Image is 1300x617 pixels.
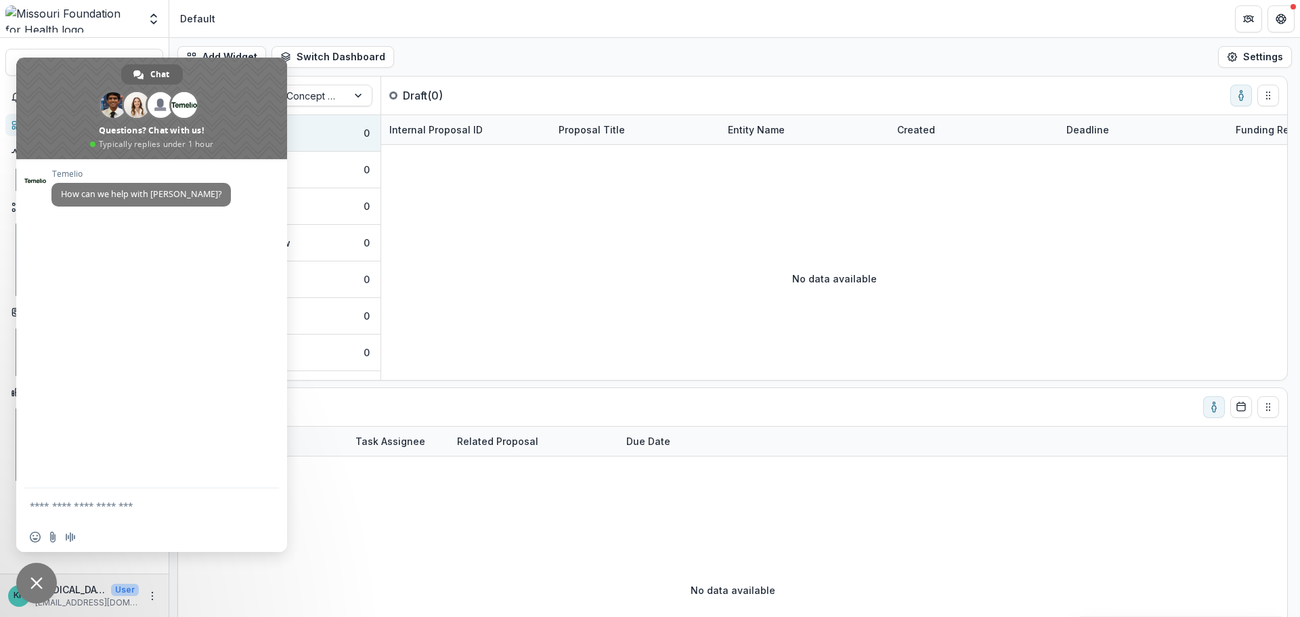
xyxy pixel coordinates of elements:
[14,591,24,600] div: Kyra Robinson
[381,123,491,137] div: Internal Proposal ID
[889,115,1058,144] div: Created
[720,115,889,144] div: Entity Name
[449,427,618,456] div: Related Proposal
[1257,396,1279,418] button: Drag
[347,434,433,448] div: Task Assignee
[1257,85,1279,106] button: Drag
[1235,5,1262,33] button: Partners
[35,582,106,597] p: [MEDICAL_DATA][PERSON_NAME]
[364,199,370,213] div: 0
[65,532,76,542] span: Audio message
[47,532,58,542] span: Send a file
[175,9,221,28] nav: breadcrumb
[720,123,793,137] div: Entity Name
[180,12,215,26] div: Default
[5,87,163,108] button: Notifications
[889,123,943,137] div: Created
[272,46,394,68] button: Switch Dashboard
[403,87,504,104] p: Draft ( 0 )
[1230,85,1252,106] button: toggle-assigned-to-me
[550,115,720,144] div: Proposal Title
[618,434,678,448] div: Due Date
[364,345,370,360] div: 0
[364,309,370,323] div: 0
[35,597,139,609] p: [EMAIL_ADDRESS][DOMAIN_NAME]
[364,126,370,140] div: 0
[364,163,370,177] div: 0
[550,123,633,137] div: Proposal Title
[177,46,266,68] button: Add Widget
[51,169,231,179] span: Temelio
[5,381,163,403] button: Open Data & Reporting
[364,272,370,286] div: 0
[1218,46,1292,68] button: Settings
[144,5,163,33] button: Open entity switcher
[364,236,370,250] div: 0
[449,434,546,448] div: Related Proposal
[61,188,221,200] span: How can we help with [PERSON_NAME]?
[30,532,41,542] span: Insert an emoji
[1203,396,1225,418] button: toggle-assigned-to-me
[118,55,152,70] div: Ctrl + K
[111,584,139,596] p: User
[691,583,775,597] p: No data available
[5,142,163,163] button: Open Activity
[16,563,57,603] a: Close chat
[144,588,160,604] button: More
[792,272,877,286] p: No data available
[1058,115,1228,144] div: Deadline
[381,115,550,144] div: Internal Proposal ID
[1058,123,1117,137] div: Deadline
[618,427,720,456] div: Due Date
[33,56,113,68] span: Search...
[1267,5,1295,33] button: Get Help
[121,64,183,85] a: Chat
[5,5,139,33] img: Missouri Foundation for Health logo
[5,301,163,323] button: Open Contacts
[347,427,449,456] div: Task Assignee
[1230,396,1252,418] button: Calendar
[5,196,163,218] button: Open Workflows
[5,49,163,76] button: Search...
[150,64,169,85] span: Chat
[30,488,246,522] textarea: Compose your message...
[5,114,163,136] a: Dashboard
